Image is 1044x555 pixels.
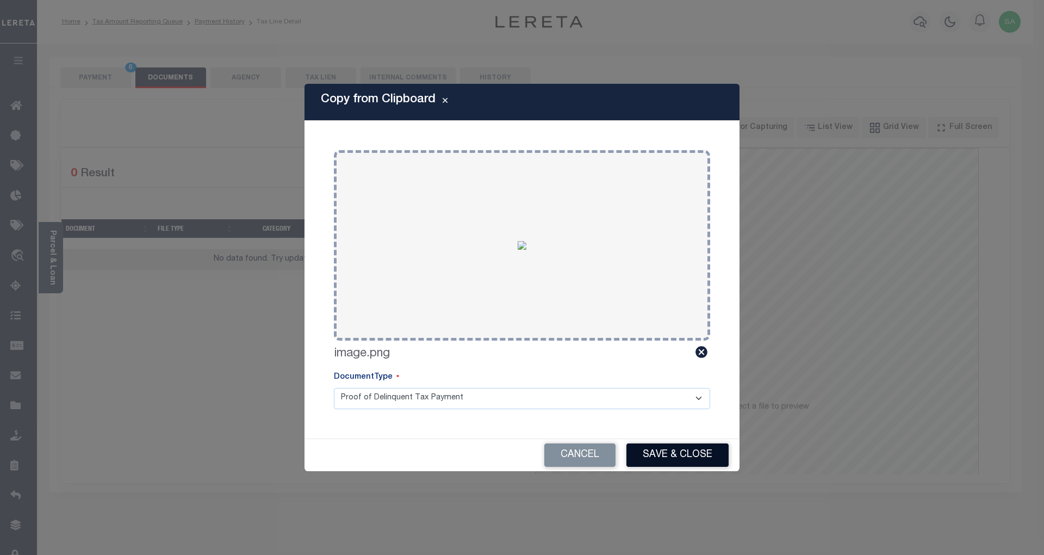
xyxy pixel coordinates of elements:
label: image.png [334,345,390,363]
button: Cancel [544,443,616,467]
button: Close [436,96,455,109]
label: DocumentType [334,372,399,384]
img: 501f5fa2-4f5a-4e17-b868-c6e49d7b53ad [518,241,526,250]
button: Save & Close [626,443,729,467]
h5: Copy from Clipboard [321,92,436,107]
